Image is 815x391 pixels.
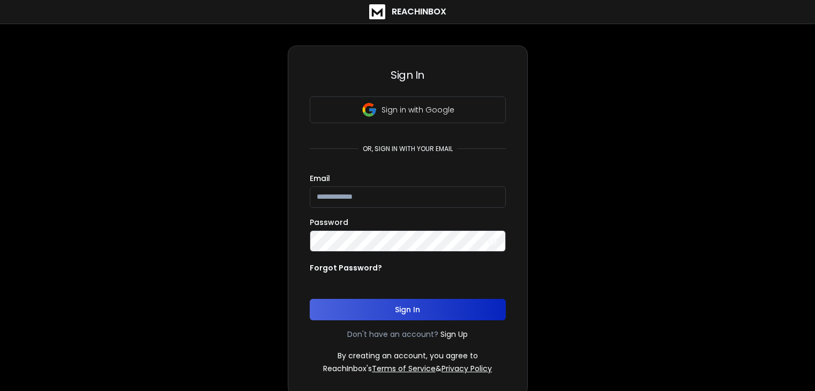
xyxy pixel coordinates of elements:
img: logo [369,4,385,19]
p: or, sign in with your email [358,145,457,153]
p: ReachInbox's & [323,363,492,374]
h1: ReachInbox [392,5,446,18]
a: Terms of Service [372,363,436,374]
a: ReachInbox [369,4,446,19]
label: Email [310,175,330,182]
a: Sign Up [440,329,468,340]
p: Sign in with Google [382,104,454,115]
a: Privacy Policy [442,363,492,374]
p: By creating an account, you agree to [338,350,478,361]
button: Sign In [310,299,506,320]
label: Password [310,219,348,226]
p: Forgot Password? [310,262,382,273]
p: Don't have an account? [347,329,438,340]
button: Sign in with Google [310,96,506,123]
h3: Sign In [310,67,506,82]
